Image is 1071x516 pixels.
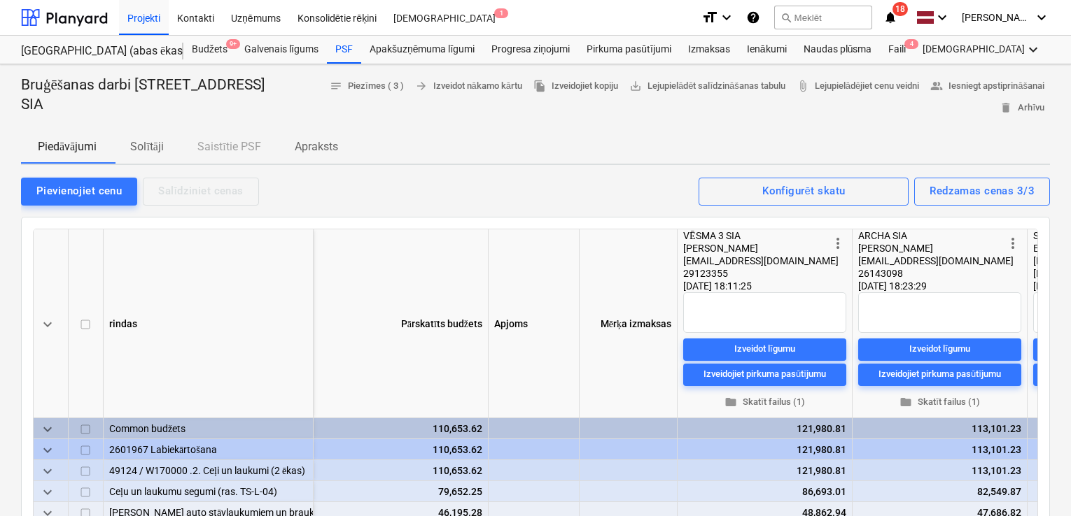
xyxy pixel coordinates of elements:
[699,178,909,206] button: Konfigurēt skatu
[580,229,678,418] div: Mērķa izmaksas
[528,76,624,97] button: Izveidojiet kopiju
[930,78,1044,94] span: Iesniegt apstiprināšanai
[858,363,1021,385] button: Izveidojiet pirkuma pasūtījumu
[858,242,1004,255] div: [PERSON_NAME]
[21,76,286,115] p: Bruģēšanas darbi [STREET_ADDRESS] SIA
[415,78,522,94] span: Izveidot nākamo kārtu
[683,229,829,242] div: VĒSMA 3 SIA
[795,36,881,64] a: Naudas plūsma
[914,36,1050,64] div: [DEMOGRAPHIC_DATA]
[858,391,1021,413] button: Skatīt failus (1)
[324,76,409,97] button: Piezīmes ( 3 )
[797,80,809,92] span: attach_file
[21,44,167,59] div: [GEOGRAPHIC_DATA] (abas ēkas - PRJ2002936 un PRJ2002937) 2601965
[774,6,872,29] button: Meklēt
[1000,100,1044,116] span: Arhīvu
[858,460,1021,481] div: 113,101.23
[109,418,307,438] div: Common budžets
[738,36,795,64] a: Ienākumi
[703,366,826,382] div: Izveidojiet pirkuma pasūtījumu
[483,36,578,64] div: Progresa ziņojumi
[39,421,56,438] span: keyboard_arrow_down
[629,80,642,92] span: save_alt
[327,36,361,64] a: PSF
[724,395,737,408] span: folder
[925,76,1050,97] button: Iesniegt apstiprināšanai
[858,439,1021,460] div: 113,101.23
[183,36,236,64] a: Budžets9+
[680,36,738,64] a: Izmaksas
[319,439,482,460] div: 110,653.62
[797,78,919,94] span: Lejupielādējiet cenu veidni
[104,229,314,418] div: rindas
[930,182,1035,200] div: Redzamas cenas 3/3
[689,394,841,410] span: Skatīt failus (1)
[1001,449,1071,516] iframe: Chat Widget
[683,338,846,360] button: Izveidot līgumu
[909,341,970,357] div: Izveidot līgumu
[791,76,925,97] a: Lejupielādējiet cenu veidni
[361,36,483,64] a: Apakšuzņēmuma līgumi
[858,229,1004,242] div: ARCHA SIA
[880,36,914,64] div: Faili
[858,255,1014,266] span: [EMAIL_ADDRESS][DOMAIN_NAME]
[829,235,846,252] span: more_vert
[624,76,791,97] a: Lejupielādēt salīdzināšanas tabulu
[236,36,327,64] a: Galvenais līgums
[314,229,489,418] div: Pārskatīts budžets
[864,394,1016,410] span: Skatīt failus (1)
[295,138,338,155] p: Apraksts
[858,481,1021,502] div: 82,549.87
[319,481,482,502] div: 79,652.25
[858,338,1021,360] button: Izveidot līgumu
[994,97,1050,119] button: Arhīvu
[533,78,618,94] span: Izveidojiet kopiju
[109,439,307,459] div: 2601967 Labiekārtošana
[36,182,122,200] div: Pievienojiet cenu
[489,229,580,418] div: Apjoms
[319,418,482,439] div: 110,653.62
[683,280,846,292] div: [DATE] 18:11:25
[415,80,428,92] span: arrow_forward
[934,9,951,26] i: keyboard_arrow_down
[701,9,718,26] i: format_size
[578,36,680,64] a: Pirkuma pasūtījumi
[930,80,943,92] span: people_alt
[962,12,1032,23] span: [PERSON_NAME]
[1004,235,1021,252] span: more_vert
[319,460,482,481] div: 110,653.62
[683,391,846,413] button: Skatīt failus (1)
[683,460,846,481] div: 121,980.81
[746,9,760,26] i: Zināšanu pamats
[39,484,56,501] span: keyboard_arrow_down
[914,178,1050,206] button: Redzamas cenas 3/3
[899,395,912,408] span: folder
[762,182,845,200] div: Konfigurēt skatu
[1025,41,1042,58] i: keyboard_arrow_down
[226,39,240,49] span: 9+
[330,78,404,94] span: Piezīmes ( 3 )
[683,363,846,385] button: Izveidojiet pirkuma pasūtījumu
[904,39,918,49] span: 4
[109,460,307,480] div: 49124 / W170000 .2. Ceļi un laukumi (2 ēkas)
[130,138,164,155] p: Solītāji
[409,76,528,97] button: Izveidot nākamo kārtu
[21,178,137,206] button: Pievienojiet cenu
[683,439,846,460] div: 121,980.81
[683,418,846,439] div: 121,980.81
[858,280,1021,292] div: [DATE] 18:23:29
[39,442,56,459] span: keyboard_arrow_down
[780,12,792,23] span: search
[858,418,1021,439] div: 113,101.23
[734,341,795,357] div: Izveidot līgumu
[39,316,56,333] span: keyboard_arrow_down
[38,138,97,155] p: Piedāvājumi
[683,242,829,255] div: [PERSON_NAME]
[858,267,1004,280] div: 26143098
[683,255,839,266] span: [EMAIL_ADDRESS][DOMAIN_NAME]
